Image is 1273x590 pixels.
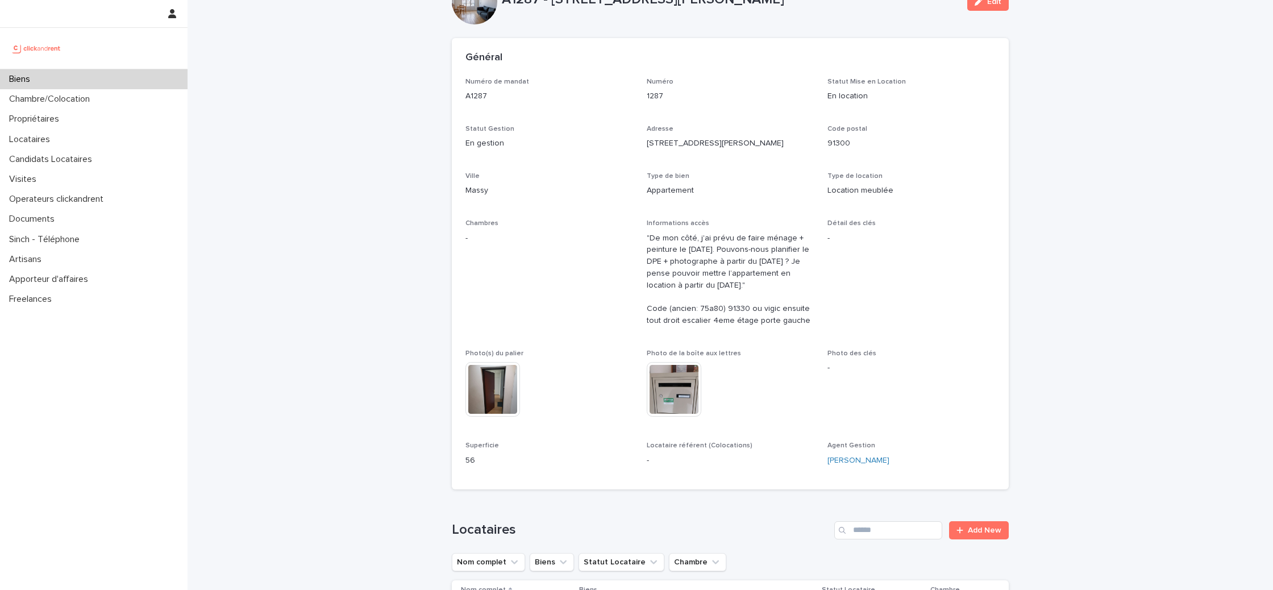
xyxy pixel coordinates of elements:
[452,522,830,538] h1: Locataires
[827,220,876,227] span: Détail des clés
[5,134,59,145] p: Locataires
[5,174,45,185] p: Visites
[827,126,867,132] span: Code postal
[647,90,814,102] p: 1287
[5,114,68,124] p: Propriétaires
[465,442,499,449] span: Superficie
[827,442,875,449] span: Agent Gestion
[834,521,942,539] input: Search
[530,553,574,571] button: Biens
[827,362,995,374] p: -
[465,350,523,357] span: Photo(s) du palier
[647,220,709,227] span: Informations accès
[5,94,99,105] p: Chambre/Colocation
[5,294,61,305] p: Freelances
[647,138,814,149] p: [STREET_ADDRESS][PERSON_NAME]
[465,185,633,197] p: Massy
[5,274,97,285] p: Apporteur d'affaires
[465,220,498,227] span: Chambres
[5,74,39,85] p: Biens
[827,138,995,149] p: 91300
[647,350,741,357] span: Photo de la boîte aux lettres
[669,553,726,571] button: Chambre
[647,232,814,327] p: "De mon côté, j'ai prévu de faire ménage + peinture le [DATE]. Pouvons-nous planifier le DPE + ph...
[827,173,883,180] span: Type de location
[827,90,995,102] p: En location
[452,553,525,571] button: Nom complet
[5,194,113,205] p: Operateurs clickandrent
[827,455,889,467] a: [PERSON_NAME]
[647,455,814,467] p: -
[5,254,51,265] p: Artisans
[827,185,995,197] p: Location meublée
[647,442,752,449] span: Locataire référent (Colocations)
[5,154,101,165] p: Candidats Locataires
[465,52,502,64] h2: Général
[647,185,814,197] p: Appartement
[9,37,64,60] img: UCB0brd3T0yccxBKYDjQ
[5,214,64,225] p: Documents
[647,173,689,180] span: Type de bien
[827,232,995,244] p: -
[579,553,664,571] button: Statut Locataire
[5,234,89,245] p: Sinch - Téléphone
[827,78,906,85] span: Statut Mise en Location
[465,126,514,132] span: Statut Gestion
[949,521,1009,539] a: Add New
[827,350,876,357] span: Photo des clés
[465,78,529,85] span: Numéro de mandat
[465,90,633,102] p: A1287
[647,78,673,85] span: Numéro
[465,138,633,149] p: En gestion
[465,232,633,244] p: -
[647,126,673,132] span: Adresse
[465,173,480,180] span: Ville
[465,455,633,467] p: 56
[968,526,1001,534] span: Add New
